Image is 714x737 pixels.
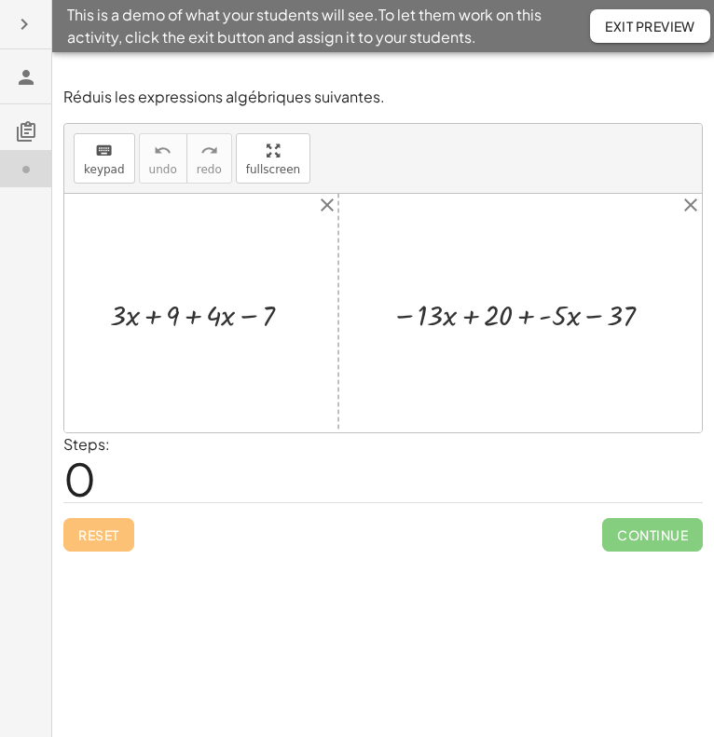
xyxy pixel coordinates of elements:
button: close [680,194,702,223]
p: Réduis les expressions algébriques suivantes. [63,87,703,108]
button: keyboardkeypad [74,133,135,184]
i: close [316,194,338,216]
span: redo [197,163,222,176]
span: undo [149,163,177,176]
button: fullscreen [236,133,310,184]
i: undo [154,140,172,162]
label: Steps: [63,434,110,454]
i: redo [200,140,218,162]
span: Exit Preview [605,18,695,34]
i: Task not started. [15,158,37,181]
span: keypad [84,163,125,176]
i: close [680,194,702,216]
button: Exit Preview [590,9,710,43]
span: fullscreen [246,163,300,176]
button: close [316,194,338,223]
i: keyboard [95,140,113,162]
span: This is a demo of what your students will see. To let them work on this activity, click the exit ... [67,4,590,48]
button: redoredo [186,133,232,184]
span: 0 [63,450,96,507]
i: Teacher Preview [15,66,37,89]
button: undoundo [139,133,187,184]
